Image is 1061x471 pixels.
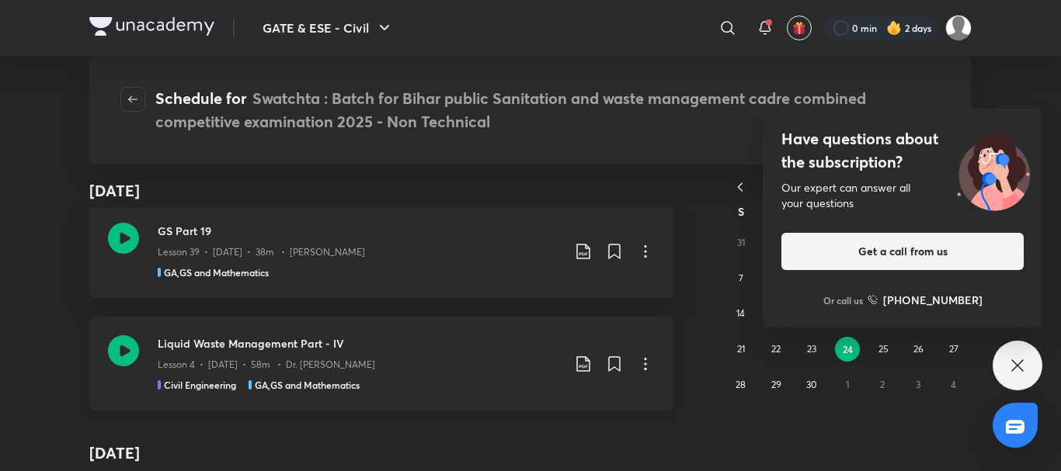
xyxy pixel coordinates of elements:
img: ttu_illustration_new.svg [944,127,1042,211]
abbr: September 30, 2025 [806,379,816,390]
h5: GA,GS and Mathematics [255,378,360,392]
abbr: September 22, 2025 [771,343,781,355]
button: September 29, 2025 [764,372,788,397]
abbr: September 26, 2025 [913,343,924,355]
abbr: September 28, 2025 [736,379,746,390]
h4: [DATE] [89,179,140,203]
a: GS Part 19Lesson 39 • [DATE] • 38m • [PERSON_NAME]GA,GS and Mathematics [89,204,673,298]
div: Our expert can answer all your questions [781,180,1024,211]
abbr: September 24, 2025 [843,343,853,355]
abbr: September 23, 2025 [807,343,816,355]
h4: Have questions about the subscription? [781,127,1024,174]
abbr: September 29, 2025 [771,379,781,390]
abbr: September 27, 2025 [949,343,958,355]
abbr: September 21, 2025 [737,343,745,355]
h4: Schedule for [155,87,941,133]
abbr: September 14, 2025 [736,307,745,319]
a: Liquid Waste Management Part - IVLesson 4 • [DATE] • 58m • Dr. [PERSON_NAME]Civil EngineeringGA,G... [89,317,673,410]
img: avatar [792,21,806,35]
button: September 24, 2025 [835,337,860,362]
abbr: Sunday [738,204,744,219]
p: Lesson 39 • [DATE] • 38m • [PERSON_NAME] [158,245,365,259]
h6: [PHONE_NUMBER] [883,292,983,308]
button: Get a call from us [781,233,1024,270]
button: September 14, 2025 [729,301,753,326]
button: September 28, 2025 [729,372,753,397]
button: [DATE] [757,178,938,198]
button: September 27, 2025 [941,337,966,362]
h3: Liquid Waste Management Part - IV [158,335,562,352]
img: streak [886,20,902,36]
h5: GA,GS and Mathematics [164,265,269,279]
h3: GS Part 19 [158,223,562,239]
button: September 30, 2025 [799,372,824,397]
a: [PHONE_NUMBER] [868,292,983,308]
button: GATE & ESE - Civil [253,12,403,43]
img: Mrityunjay Mtj [945,15,972,41]
abbr: September 25, 2025 [878,343,889,355]
p: Or call us [823,293,863,307]
button: September 21, 2025 [729,337,753,362]
button: avatar [787,16,812,40]
span: Swatchta : Batch for Bihar public Sanitation and waste management cadre combined competitive exam... [155,88,866,132]
button: September 26, 2025 [906,337,931,362]
a: Company Logo [89,17,214,40]
button: September 7, 2025 [729,266,753,291]
abbr: September 7, 2025 [739,272,743,284]
button: September 22, 2025 [764,337,788,362]
button: September 23, 2025 [799,337,824,362]
img: Company Logo [89,17,214,36]
button: September 25, 2025 [871,337,896,362]
p: Lesson 4 • [DATE] • 58m • Dr. [PERSON_NAME] [158,358,375,372]
h5: Civil Engineering [164,378,236,392]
